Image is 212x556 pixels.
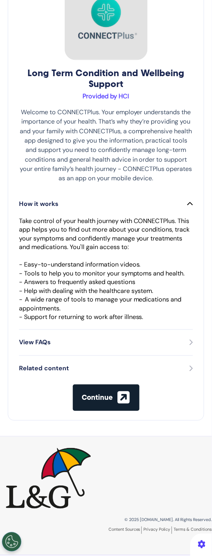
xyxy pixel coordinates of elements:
[19,338,193,348] button: View FAQs
[73,385,140,411] button: Continue
[19,199,193,209] button: How it works
[19,364,193,374] button: Related content
[109,527,142,535] a: Content Sources
[82,395,113,402] span: Continue
[174,527,212,533] a: Terms & Conditions
[19,217,193,322] p: Take control of your health journey with CONNECTPlus. This app helps you to find out more about y...
[19,200,59,209] p: How it works
[19,93,193,100] h3: Provided by HCI
[6,448,91,509] img: Spectrum.Life logo
[19,364,69,374] p: Related content
[19,108,193,183] p: Welcome to CONNECTPlus. Your employer understands the importance of your health. That’s why they’...
[2,533,21,552] button: Open Preferences
[19,338,51,348] p: View FAQs
[144,527,172,535] a: Privacy Policy
[19,68,193,90] h2: Long Term Condition and Wellbeing Support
